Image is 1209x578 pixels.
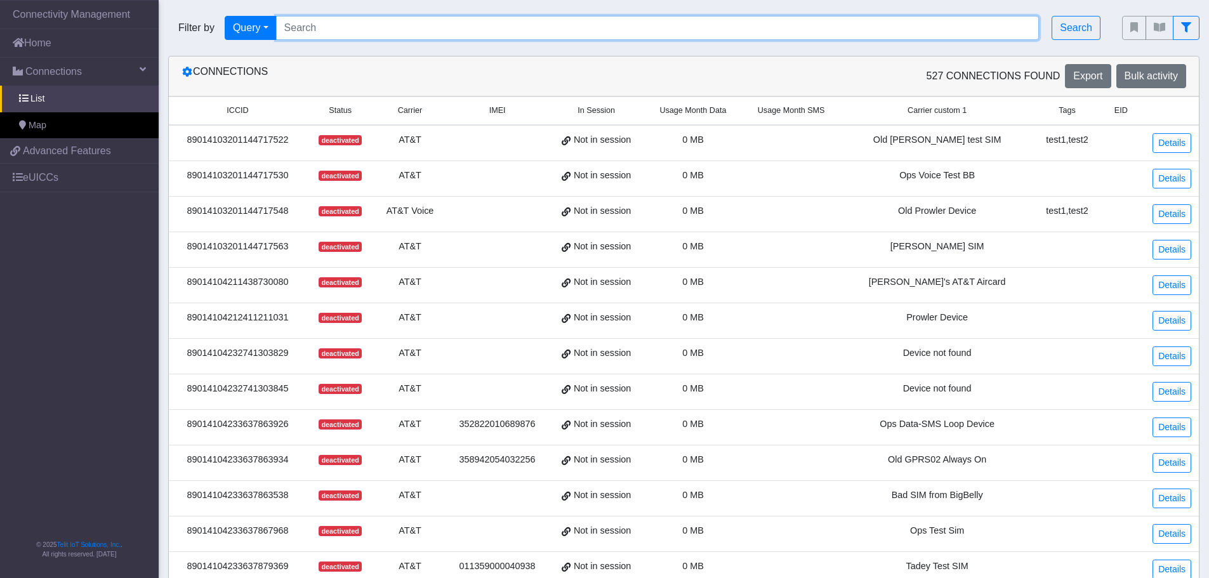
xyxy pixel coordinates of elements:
span: deactivated [319,455,362,465]
a: Details [1153,489,1191,508]
a: Details [1153,240,1191,259]
span: List [30,92,44,106]
div: 89014104233637863934 [176,453,299,467]
div: AT&T Voice [381,204,438,218]
span: 0 MB [682,241,704,251]
div: AT&T [381,275,438,289]
div: Connections [172,64,684,88]
span: EID [1114,105,1128,117]
a: Details [1153,417,1191,437]
span: Not in session [574,346,631,360]
span: ICCID [227,105,248,117]
span: Not in session [574,524,631,538]
a: Details [1153,204,1191,224]
a: Details [1153,382,1191,402]
button: Bulk activity [1116,64,1186,88]
span: Map [29,119,46,133]
span: deactivated [319,348,362,358]
div: 89014104232741303829 [176,346,299,360]
span: deactivated [319,171,362,181]
span: deactivated [319,277,362,287]
input: Search... [276,16,1040,40]
span: deactivated [319,490,362,501]
span: 0 MB [682,206,704,216]
div: 352822010689876 [454,417,541,431]
a: Telit IoT Solutions, Inc. [57,541,121,548]
div: Device not found [848,382,1026,396]
span: Connections [25,64,82,79]
span: In Session [578,105,615,117]
span: Carrier custom 1 [908,105,967,117]
span: deactivated [319,526,362,536]
span: Not in session [574,311,631,325]
span: deactivated [319,242,362,252]
span: Not in session [574,382,631,396]
span: Tags [1059,105,1076,117]
a: Details [1153,453,1191,473]
div: Ops Data-SMS Loop Device [848,417,1026,431]
span: Not in session [574,560,631,574]
span: IMEI [489,105,506,117]
span: Not in session [574,169,631,183]
span: 0 MB [682,348,704,358]
div: Old Prowler Device [848,204,1026,218]
span: 0 MB [682,419,704,429]
div: 89014104232741303845 [176,382,299,396]
div: 89014104212411211031 [176,311,299,325]
span: deactivated [319,384,362,394]
span: 527 Connections found [927,69,1060,84]
div: 011359000040938 [454,560,541,574]
span: 0 MB [682,490,704,500]
div: fitlers menu [1122,16,1199,40]
div: 89014103201144717563 [176,240,299,254]
div: Device not found [848,346,1026,360]
div: Ops Voice Test BB [848,169,1026,183]
span: 0 MB [682,454,704,464]
button: Search [1052,16,1100,40]
span: 0 MB [682,383,704,393]
div: AT&T [381,346,438,360]
span: 0 MB [682,170,704,180]
span: Not in session [574,275,631,289]
div: AT&T [381,524,438,538]
span: deactivated [319,562,362,572]
a: Details [1153,169,1191,188]
span: Bulk activity [1125,70,1178,81]
span: Usage Month SMS [758,105,825,117]
div: test1,test2 [1041,204,1093,218]
div: Bad SIM from BigBelly [848,489,1026,502]
a: Details [1153,311,1191,331]
span: Advanced Features [23,143,111,159]
a: Details [1153,346,1191,366]
span: 0 MB [682,525,704,535]
span: Usage Month Data [659,105,726,117]
div: 89014104233637867968 [176,524,299,538]
span: Not in session [574,133,631,147]
a: Details [1153,524,1191,544]
div: 89014103201144717522 [176,133,299,147]
a: Details [1153,133,1191,153]
span: deactivated [319,206,362,216]
span: 0 MB [682,312,704,322]
div: 89014104233637863926 [176,417,299,431]
div: Tadey Test SIM [848,560,1026,574]
span: deactivated [319,313,362,323]
div: Old GPRS02 Always On [848,453,1026,467]
button: Query [225,16,277,40]
div: AT&T [381,311,438,325]
div: [PERSON_NAME]'s AT&T Aircard [848,275,1026,289]
span: Not in session [574,204,631,218]
span: Filter by [168,20,225,36]
div: AT&T [381,417,438,431]
div: AT&T [381,240,438,254]
span: deactivated [319,419,362,430]
span: Not in session [574,240,631,254]
div: Prowler Device [848,311,1026,325]
div: 89014103201144717548 [176,204,299,218]
div: 89014104233637879369 [176,560,299,574]
div: AT&T [381,560,438,574]
div: 89014104233637863538 [176,489,299,502]
span: Carrier [398,105,422,117]
span: Status [329,105,352,117]
span: Export [1073,70,1102,81]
